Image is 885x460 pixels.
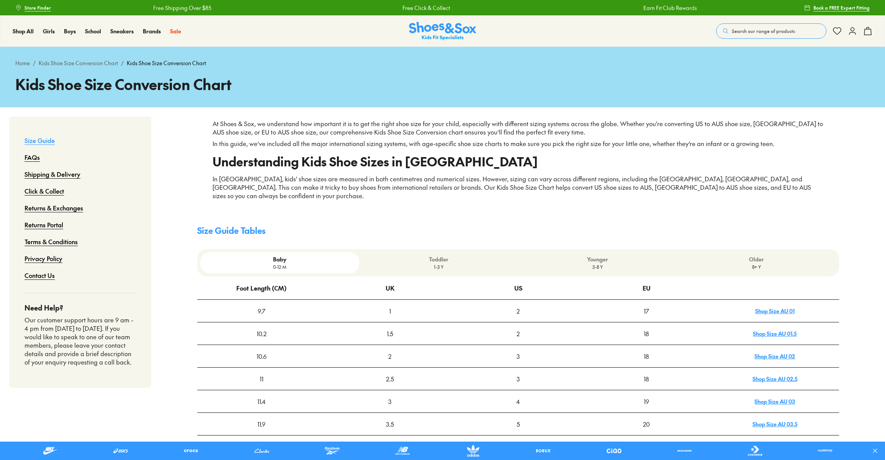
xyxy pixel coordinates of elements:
div: 20 [583,436,710,457]
a: Shop All [13,27,34,35]
p: In this guide, we’ve included all the major international sizing systems, with age-specific shoe ... [213,140,824,148]
div: EU [643,277,651,299]
p: In [GEOGRAPHIC_DATA], kids' shoe sizes are measured in both centimetres and numerical sizes. Howe... [213,175,824,200]
p: Baby [203,255,356,263]
p: Toddler [362,255,515,263]
a: Shop Size AU 02 [754,352,795,360]
span: Kids Shoe Size Conversion Chart [127,59,206,67]
a: Boys [64,27,76,35]
a: Size Guide [25,132,55,149]
a: Shipping & Delivery [25,166,80,182]
a: Shoes & Sox [409,22,476,41]
a: Shop Size AU 01 [755,307,795,315]
div: 1 [326,300,453,322]
a: Kids Shoe Size Conversion Chart [39,59,118,67]
a: Store Finder [15,1,51,15]
img: SNS_Logo_Responsive.svg [409,22,476,41]
div: 10.6 [198,345,325,367]
div: 2.5 [326,368,453,389]
a: Girls [43,27,55,35]
div: 2 [455,323,582,344]
div: Foot Length (CM) [236,277,286,299]
div: 1.5 [326,323,453,344]
a: Sale [170,27,181,35]
div: UK [386,277,394,299]
div: 9.7 [198,300,325,322]
button: Search our range of products [716,23,826,39]
div: 5 [455,436,582,457]
p: 3-8 Y [521,263,674,270]
div: US [514,277,522,299]
a: FAQs [25,149,40,166]
p: 0-12 M [203,263,356,270]
div: / / [15,59,870,67]
a: Brands [143,27,161,35]
h1: Kids Shoe Size Conversion Chart [15,73,870,95]
div: 18 [583,345,710,367]
a: Home [15,59,30,67]
a: School [85,27,101,35]
a: Sneakers [110,27,134,35]
div: 3 [326,391,453,412]
div: 20 [583,413,710,435]
a: Free Click & Collect [342,4,390,12]
div: 18 [583,323,710,344]
div: 3.5 [326,413,453,435]
a: Free Shipping Over $85 [93,4,151,12]
a: Privacy Policy [25,250,62,267]
p: 8+ Y [680,263,833,270]
div: 11.9 [198,413,325,435]
a: Shop Size AU 02.5 [752,375,797,383]
a: Returns Portal [25,216,63,233]
div: 12.3 [198,436,325,457]
a: Shop Size AU 03.5 [752,420,797,428]
a: Contact Us [25,267,55,284]
a: Book a FREE Expert Fitting [804,1,870,15]
p: At Shoes & Sox, we understand how important it is to get the right shoe size for your child, espe... [213,120,824,136]
p: 1-3 Y [362,263,515,270]
a: Returns & Exchanges [25,199,83,216]
a: Shop Size AU 03 [754,398,795,405]
div: 2 [326,345,453,367]
div: 4 [326,436,453,457]
a: Earn Fit Club Rewards [583,4,637,12]
div: 10.2 [198,323,325,344]
h4: Need Help? [25,302,136,313]
span: Search our range of products [732,28,795,34]
a: Shop Size AU 01.5 [753,330,797,337]
h2: Understanding Kids Shoe Sizes in [GEOGRAPHIC_DATA] [213,157,824,166]
div: 11 [198,368,325,389]
span: Book a FREE Expert Fitting [813,4,870,11]
div: 3 [455,345,582,367]
div: 18 [583,368,710,389]
div: 4 [455,391,582,412]
div: 2 [455,300,582,322]
span: Store Finder [25,4,51,11]
div: 3 [455,368,582,389]
p: Older [680,255,833,263]
div: 5 [455,413,582,435]
a: Terms & Conditions [25,233,78,250]
div: 19 [583,391,710,412]
p: Younger [521,255,674,263]
a: Click & Collect [25,182,64,199]
div: 11.4 [198,391,325,412]
p: Our customer support hours are 9 am - 4 pm from [DATE] to [DATE]. If you would like to speak to o... [25,316,136,366]
h4: Size Guide Tables [197,224,839,237]
div: 17 [583,300,710,322]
